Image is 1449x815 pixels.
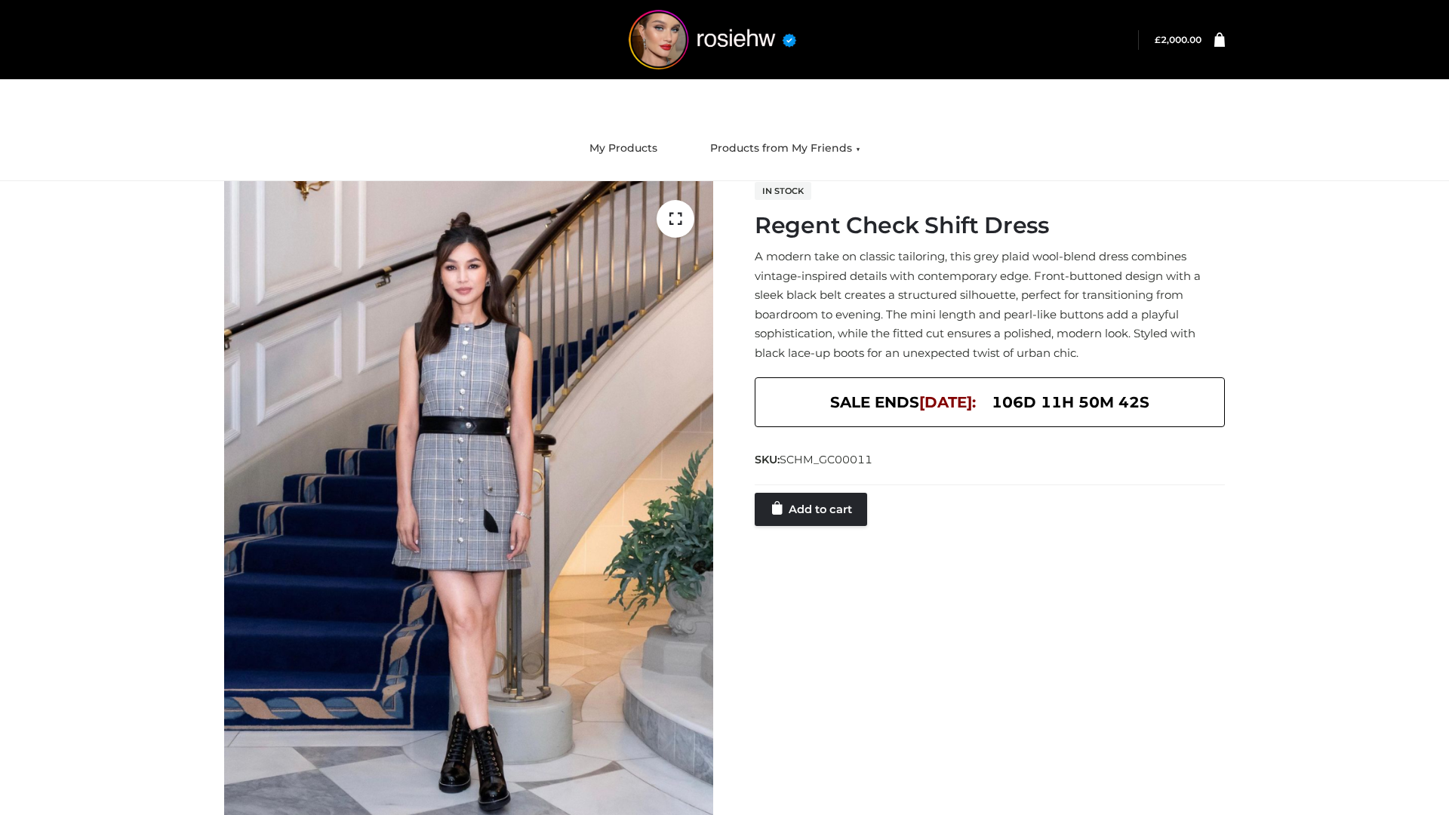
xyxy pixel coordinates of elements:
span: SKU: [755,451,874,469]
div: SALE ENDS [755,377,1225,427]
p: A modern take on classic tailoring, this grey plaid wool-blend dress combines vintage-inspired de... [755,247,1225,362]
span: [DATE]: [919,393,976,411]
span: 106d 11h 50m 42s [992,389,1149,415]
img: rosiehw [599,10,826,69]
a: Add to cart [755,493,867,526]
span: In stock [755,182,811,200]
h1: Regent Check Shift Dress [755,212,1225,239]
a: £2,000.00 [1155,34,1201,45]
a: My Products [578,132,669,165]
bdi: 2,000.00 [1155,34,1201,45]
span: £ [1155,34,1161,45]
a: Products from My Friends [699,132,872,165]
span: SCHM_GC00011 [780,453,872,466]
